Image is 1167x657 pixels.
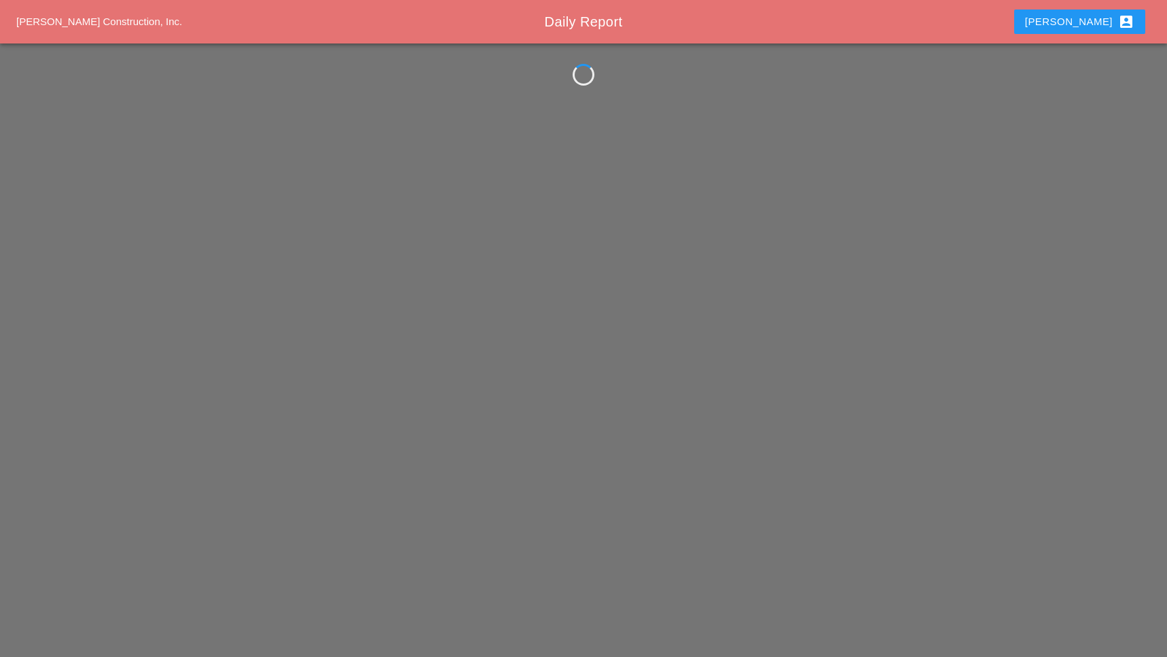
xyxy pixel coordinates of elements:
button: [PERSON_NAME] [1014,10,1145,34]
a: [PERSON_NAME] Construction, Inc. [16,16,182,27]
i: account_box [1118,14,1134,30]
span: Daily Report [545,14,623,29]
div: [PERSON_NAME] [1025,14,1134,30]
